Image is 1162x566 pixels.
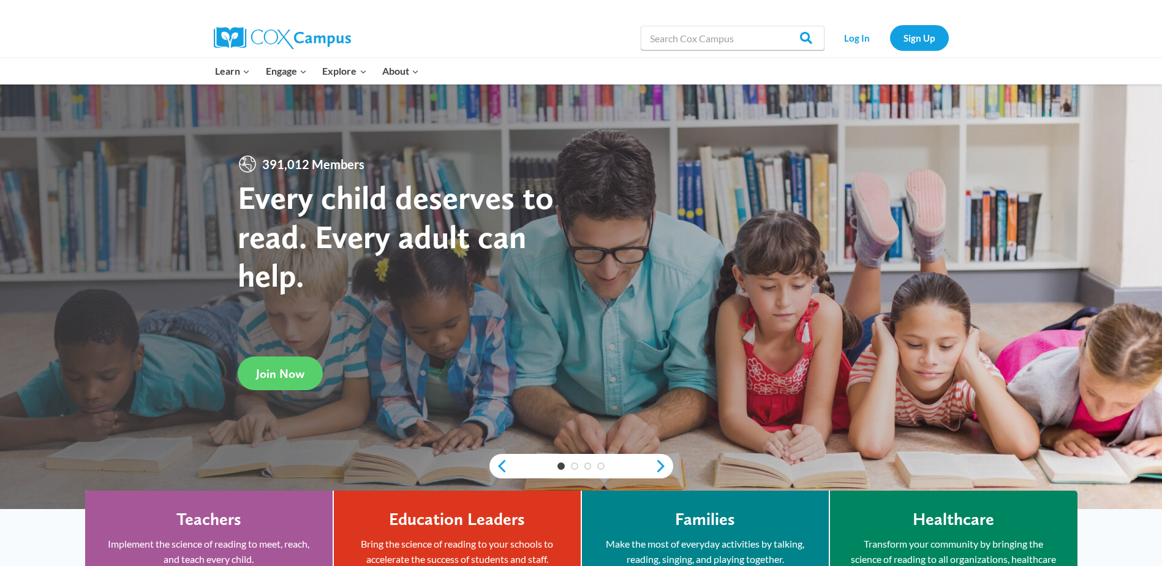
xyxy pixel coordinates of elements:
[215,63,250,79] span: Learn
[257,154,369,174] span: 391,012 Members
[322,63,366,79] span: Explore
[382,63,419,79] span: About
[256,366,304,381] span: Join Now
[238,178,554,295] strong: Every child deserves to read. Every adult can help.
[389,509,525,530] h4: Education Leaders
[584,462,592,470] a: 3
[208,58,427,84] nav: Primary Navigation
[913,509,994,530] h4: Healthcare
[176,509,241,530] h4: Teachers
[489,459,508,474] a: previous
[831,25,884,50] a: Log In
[641,26,824,50] input: Search Cox Campus
[238,357,323,390] a: Join Now
[831,25,949,50] nav: Secondary Navigation
[266,63,307,79] span: Engage
[675,509,735,530] h4: Families
[557,462,565,470] a: 1
[489,454,673,478] div: content slider buttons
[597,462,605,470] a: 4
[890,25,949,50] a: Sign Up
[214,27,351,49] img: Cox Campus
[655,459,673,474] a: next
[571,462,578,470] a: 2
